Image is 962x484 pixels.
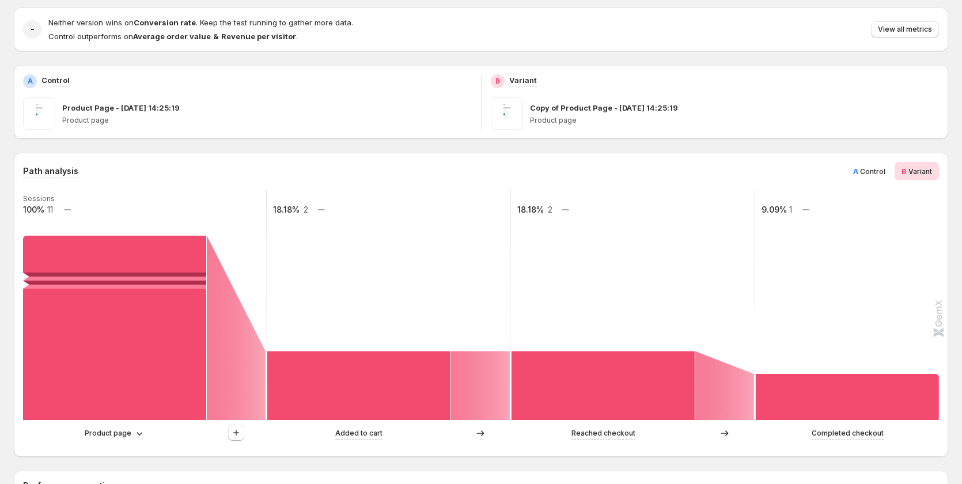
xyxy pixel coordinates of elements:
[571,428,635,439] p: Reached checkout
[213,32,219,41] strong: &
[133,32,211,41] strong: Average order value
[221,32,296,41] strong: Revenue per visitor
[62,116,472,125] p: Product page
[789,205,792,214] text: 1
[756,374,939,420] path: Completed checkout: 1
[509,74,537,86] p: Variant
[517,205,544,214] text: 18.18%
[31,24,35,35] h2: -
[491,97,523,130] img: Copy of Product Page - Sep 16, 14:25:19
[267,351,450,420] path: Added to cart: 2
[908,167,932,176] span: Variant
[853,167,858,176] span: A
[871,21,939,37] button: View all metrics
[530,116,940,125] p: Product page
[48,18,353,27] span: Neither version wins on . Keep the test running to gather more data.
[902,167,907,176] span: B
[23,194,55,203] text: Sessions
[62,102,180,114] p: Product Page - [DATE] 14:25:19
[134,18,196,27] strong: Conversion rate
[762,205,787,214] text: 9.09%
[28,77,33,86] h2: A
[47,205,53,214] text: 11
[495,77,500,86] h2: B
[23,165,78,177] h3: Path analysis
[860,167,885,176] span: Control
[48,32,298,41] span: Control outperforms on .
[273,205,300,214] text: 18.18%
[530,102,678,114] p: Copy of Product Page - [DATE] 14:25:19
[23,97,55,130] img: Product Page - Sep 16, 14:25:19
[335,428,382,439] p: Added to cart
[812,428,884,439] p: Completed checkout
[85,428,131,439] p: Product page
[304,205,308,214] text: 2
[23,205,44,214] text: 100%
[548,205,552,214] text: 2
[878,25,932,34] span: View all metrics
[41,74,70,86] p: Control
